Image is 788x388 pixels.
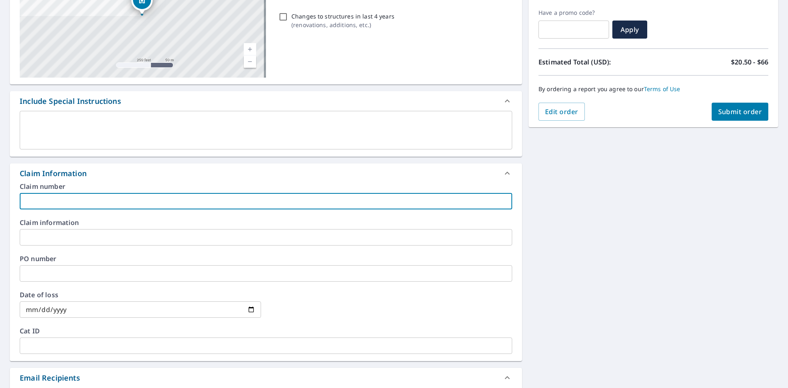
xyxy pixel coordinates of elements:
button: Submit order [712,103,769,121]
span: Edit order [545,107,578,116]
div: Email Recipients [20,372,80,383]
label: Have a promo code? [538,9,609,16]
a: Terms of Use [644,85,680,93]
div: Include Special Instructions [10,91,522,111]
div: Email Recipients [10,368,522,388]
label: Cat ID [20,328,512,334]
div: Include Special Instructions [20,96,121,107]
label: Date of loss [20,292,261,298]
a: Current Level 17, Zoom Out [244,55,256,68]
a: Current Level 17, Zoom In [244,43,256,55]
button: Edit order [538,103,585,121]
p: Changes to structures in last 4 years [291,12,394,21]
p: ( renovations, additions, etc. ) [291,21,394,29]
p: $20.50 - $66 [731,57,768,67]
p: By ordering a report you agree to our [538,85,768,93]
label: Claim number [20,183,512,190]
span: Submit order [718,107,762,116]
span: Apply [619,25,641,34]
button: Apply [612,21,647,39]
div: Claim Information [10,163,522,183]
label: Claim information [20,219,512,226]
label: PO number [20,255,512,262]
p: Estimated Total (USD): [538,57,653,67]
div: Claim Information [20,168,87,179]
